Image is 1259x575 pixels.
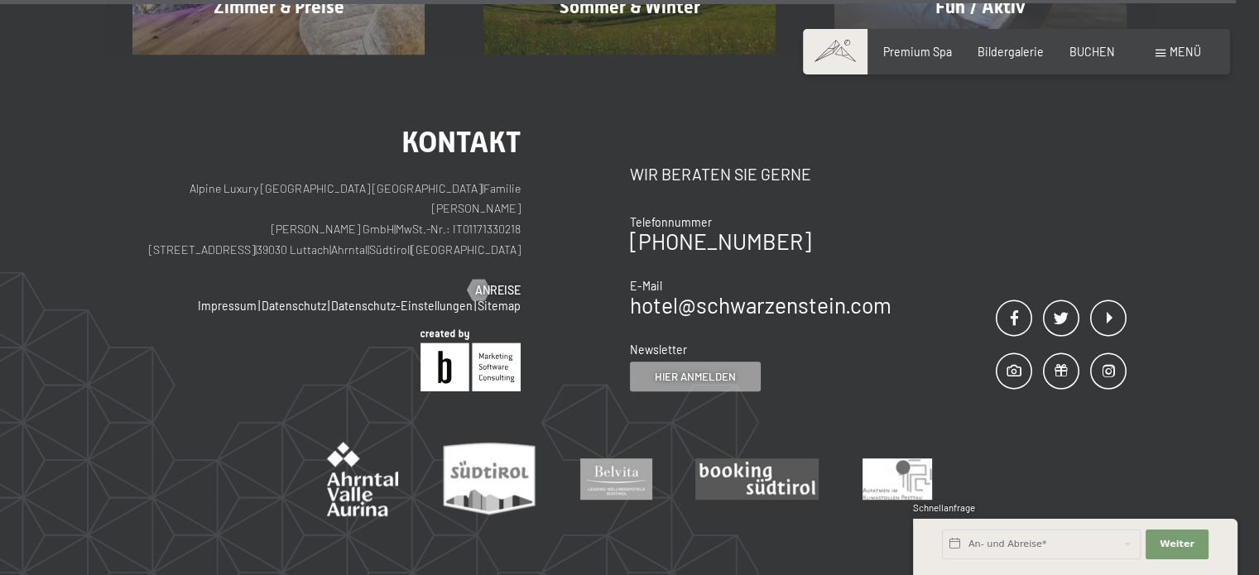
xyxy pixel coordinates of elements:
a: Premium Spa [883,45,952,59]
span: E-Mail [630,279,662,293]
span: Menü [1170,45,1201,59]
span: | [329,242,331,256]
span: Newsletter [630,343,687,357]
span: Anreise [475,282,521,299]
a: [PHONE_NUMBER] [630,228,811,254]
a: BUCHEN [1069,45,1115,59]
a: Bildergalerie [978,45,1044,59]
span: | [394,222,396,236]
a: Anreise [468,282,521,299]
span: | [368,242,369,256]
span: | [255,242,257,256]
a: Sitemap [478,299,521,313]
span: | [482,181,483,195]
span: Schnellanfrage [913,502,975,513]
a: Impressum [198,299,257,313]
span: Telefonnummer [630,215,712,229]
span: | [328,299,329,313]
a: Datenschutz [262,299,326,313]
button: Weiter [1146,529,1209,559]
p: Alpine Luxury [GEOGRAPHIC_DATA] [GEOGRAPHIC_DATA] Familie [PERSON_NAME] [PERSON_NAME] GmbH MwSt.-... [132,179,521,261]
span: | [410,242,411,256]
a: Datenschutz-Einstellungen [331,299,473,313]
span: Kontakt [401,125,521,159]
span: | [474,299,476,313]
span: Hier anmelden [655,369,736,384]
img: Brandnamic GmbH | Leading Hospitality Solutions [420,329,521,391]
span: Wir beraten Sie gerne [630,165,811,184]
a: hotel@schwarzenstein.com [630,292,891,318]
span: Weiter [1160,538,1194,551]
span: | [258,299,260,313]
